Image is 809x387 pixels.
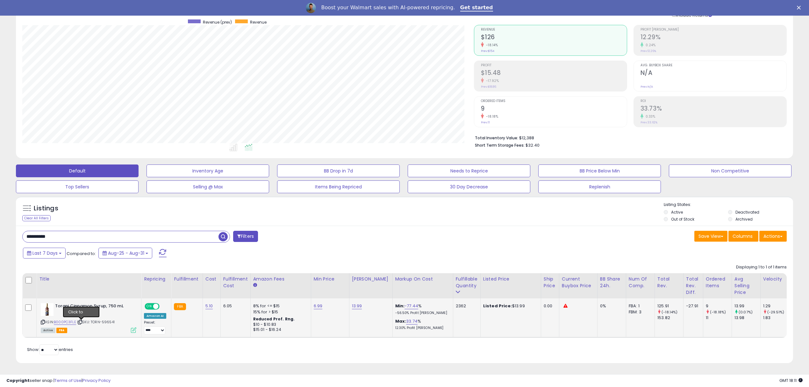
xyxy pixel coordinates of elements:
button: Aug-25 - Aug-31 [98,248,152,259]
div: Amazon Fees [253,276,308,282]
small: 0.24% [643,43,656,47]
a: 5.10 [205,303,213,309]
div: $15.01 - $16.24 [253,327,306,332]
div: Velocity [763,276,786,282]
div: Avg Selling Price [734,276,758,296]
span: Profit [481,64,627,67]
small: Prev: 33.62% [641,120,657,124]
span: OFF [159,304,169,309]
div: Amazon AI [144,313,166,319]
div: Fulfillment [174,276,200,282]
div: Close [797,6,803,10]
button: BB Price Below Min [538,164,661,177]
button: Filters [233,231,258,242]
div: Preset: [144,320,166,335]
div: Markup on Cost [395,276,450,282]
div: 1.29 [763,303,789,309]
small: -18.18% [484,114,498,119]
div: Total Rev. Diff. [686,276,700,296]
button: Top Sellers [16,180,139,193]
th: The percentage added to the cost of goods (COGS) that forms the calculator for Min & Max prices. [392,273,453,298]
div: % [395,318,448,330]
div: 6.05 [223,303,246,309]
b: Total Inventory Value: [475,135,518,141]
img: 31PMXgyqAzL._SL40_.jpg [41,303,54,316]
span: All listings currently available for purchase on Amazon [41,328,55,333]
span: Compared to: [67,251,96,257]
small: Amazon Fees. [253,282,257,288]
a: Terms of Use [54,377,82,383]
small: -18.14% [484,43,498,47]
div: ASIN: [41,303,136,332]
div: BB Share 24h. [600,276,623,289]
a: Privacy Policy [82,377,111,383]
div: 15% for > $15 [253,309,306,315]
div: Boost your Walmart sales with AI-powered repricing. [321,4,455,11]
b: Torani Cinnamon Syrup, 750 mL [55,303,132,311]
li: $12,388 [475,134,782,141]
span: Ordered Items [481,99,627,103]
button: Replenish [538,180,661,193]
small: (-29.51%) [767,310,784,315]
div: $13.99 [483,303,536,309]
button: 30 Day Decrease [408,180,530,193]
div: Displaying 1 to 1 of 1 items [736,264,787,270]
div: 153.82 [657,315,683,321]
span: 2025-09-11 18:11 GMT [779,377,803,383]
p: -56.50% Profit [PERSON_NAME] [395,311,448,315]
div: 2362 [456,303,476,309]
b: Listed Price: [483,303,512,309]
h5: Listings [34,204,58,213]
img: Profile image for Adrian [306,3,316,13]
button: Save View [694,231,727,242]
small: Prev: N/A [641,85,653,89]
div: 1.83 [763,315,789,321]
span: Columns [733,233,753,239]
button: Selling @ Max [147,180,269,193]
small: (0.07%) [739,310,753,315]
button: Default [16,164,139,177]
div: Ordered Items [706,276,729,289]
span: | SKU: TORN-596541 [77,319,115,325]
div: 13.99 [734,303,760,309]
label: Archived [735,216,753,222]
h2: 9 [481,105,627,113]
button: Inventory Age [147,164,269,177]
span: Aug-25 - Aug-31 [108,250,144,256]
b: Min: [395,303,405,309]
div: Repricing [144,276,168,282]
small: (-18.18%) [710,310,726,315]
div: Listed Price [483,276,538,282]
div: seller snap | | [6,378,111,384]
p: Listing States: [664,202,793,208]
div: Ship Price [544,276,556,289]
h2: $15.48 [481,69,627,78]
div: Total Rev. [657,276,681,289]
div: Cost [205,276,218,282]
small: 0.33% [643,114,655,119]
a: 6.99 [314,303,323,309]
div: Fulfillable Quantity [456,276,478,289]
div: Fulfillment Cost [223,276,248,289]
span: Show: entries [27,347,73,353]
span: Last 7 Days [32,250,58,256]
label: Active [671,209,683,215]
label: Deactivated [735,209,759,215]
button: BB Drop in 7d [277,164,400,177]
div: Current Buybox Price [562,276,595,289]
button: Non Competitive [669,164,791,177]
div: Min Price [314,276,347,282]
div: -27.91 [686,303,698,309]
span: ON [145,304,153,309]
div: 8% for <= $15 [253,303,306,309]
small: Prev: 11 [481,120,490,124]
small: -17.92% [484,78,499,83]
div: Title [39,276,139,282]
a: 13.99 [352,303,362,309]
label: Out of Stock [671,216,694,222]
small: Prev: $18.86 [481,85,496,89]
div: Num of Comp. [629,276,652,289]
a: B000PC3FLE [54,319,76,325]
span: Revenue [250,19,267,25]
h2: 12.29% [641,33,786,42]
